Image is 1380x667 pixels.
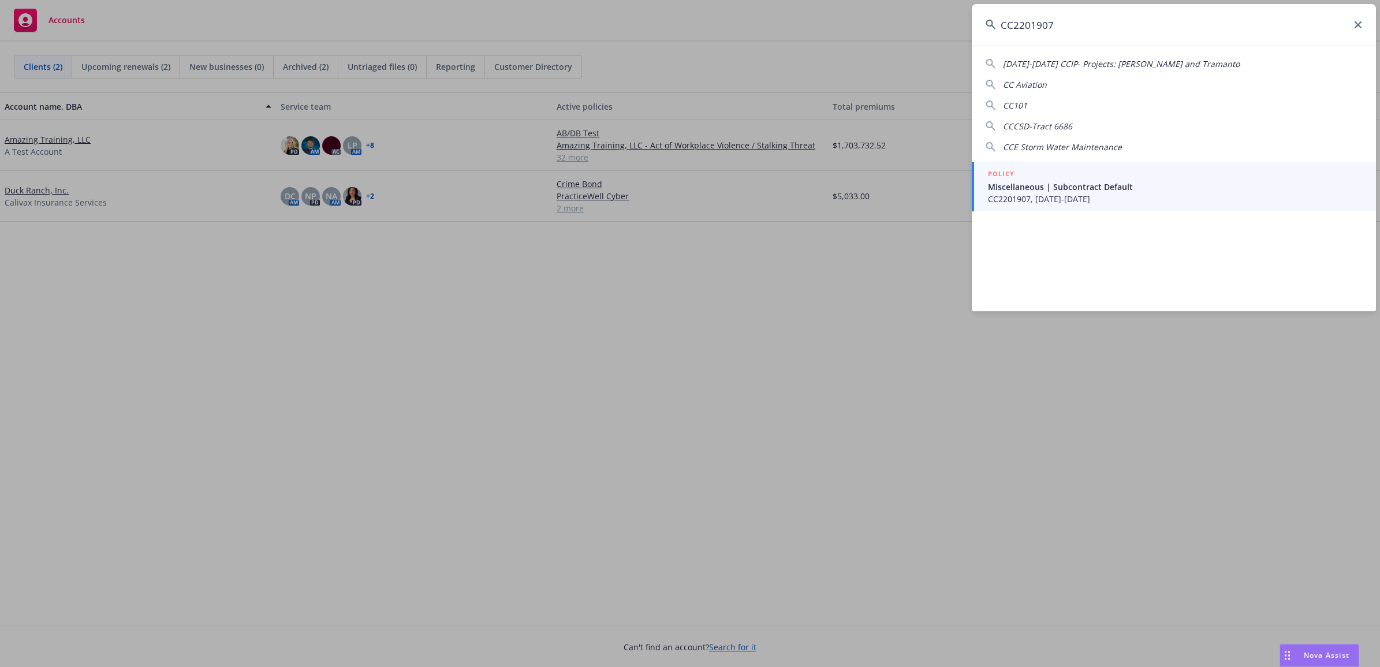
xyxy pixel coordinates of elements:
span: CC Aviation [1003,79,1047,90]
span: CCCSD-Tract 6686 [1003,121,1072,132]
span: Nova Assist [1304,650,1349,660]
span: CC101 [1003,100,1027,111]
span: CC2201907, [DATE]-[DATE] [988,193,1362,205]
h5: POLICY [988,168,1015,180]
input: Search... [972,4,1376,46]
button: Nova Assist [1280,644,1359,667]
div: Drag to move [1280,644,1295,666]
span: CCE Storm Water Maintenance [1003,141,1122,152]
span: Miscellaneous | Subcontract Default [988,181,1362,193]
span: [DATE]-[DATE] CCIP- Projects: [PERSON_NAME] and Tramanto [1003,58,1240,69]
a: POLICYMiscellaneous | Subcontract DefaultCC2201907, [DATE]-[DATE] [972,162,1376,211]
